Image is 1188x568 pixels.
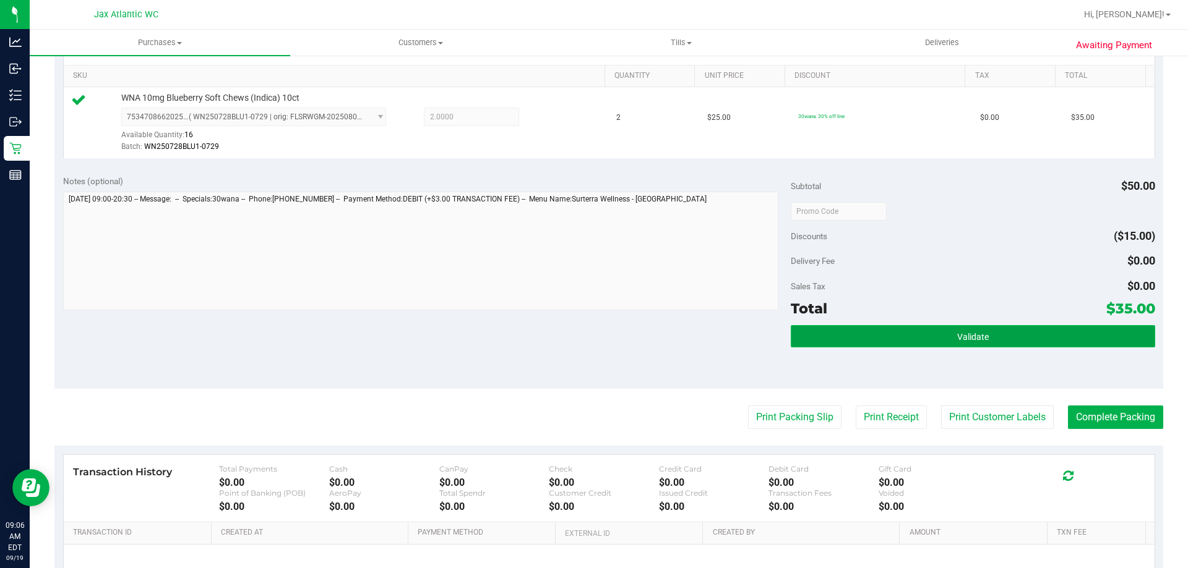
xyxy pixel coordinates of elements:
[791,256,835,266] span: Delivery Fee
[219,488,329,498] div: Point of Banking (POB)
[551,30,811,56] a: Tills
[1071,112,1095,124] span: $35.00
[1121,179,1155,192] span: $50.00
[30,30,290,56] a: Purchases
[659,477,769,488] div: $0.00
[908,37,976,48] span: Deliveries
[219,501,329,512] div: $0.00
[12,469,49,506] iframe: Resource center
[879,477,989,488] div: $0.00
[791,181,821,191] span: Subtotal
[94,9,158,20] span: Jax Atlantic WC
[705,71,780,81] a: Unit Price
[879,501,989,512] div: $0.00
[791,300,827,317] span: Total
[659,488,769,498] div: Issued Credit
[418,528,551,538] a: Payment Method
[791,281,825,291] span: Sales Tax
[768,464,879,473] div: Debit Card
[329,501,439,512] div: $0.00
[221,528,403,538] a: Created At
[768,501,879,512] div: $0.00
[791,225,827,247] span: Discounts
[879,488,989,498] div: Voided
[1114,229,1155,242] span: ($15.00)
[879,464,989,473] div: Gift Card
[439,464,549,473] div: CanPay
[9,116,22,128] inline-svg: Outbound
[1084,9,1164,19] span: Hi, [PERSON_NAME]!
[329,477,439,488] div: $0.00
[9,142,22,155] inline-svg: Retail
[659,501,769,512] div: $0.00
[219,464,329,473] div: Total Payments
[184,130,193,139] span: 16
[63,176,123,186] span: Notes (optional)
[329,488,439,498] div: AeroPay
[768,488,879,498] div: Transaction Fees
[794,71,960,81] a: Discount
[1106,300,1155,317] span: $35.00
[555,522,702,545] th: External ID
[9,169,22,181] inline-svg: Reports
[551,37,811,48] span: Tills
[219,477,329,488] div: $0.00
[1076,38,1152,53] span: Awaiting Payment
[1127,254,1155,267] span: $0.00
[30,37,290,48] span: Purchases
[791,325,1155,347] button: Validate
[768,477,879,488] div: $0.00
[549,464,659,473] div: Check
[616,112,621,124] span: 2
[856,405,927,429] button: Print Receipt
[957,332,989,342] span: Validate
[614,71,690,81] a: Quantity
[941,405,1054,429] button: Print Customer Labels
[439,501,549,512] div: $0.00
[73,528,207,538] a: Transaction ID
[713,528,895,538] a: Created By
[144,142,219,151] span: WN250728BLU1-0729
[748,405,841,429] button: Print Packing Slip
[1127,279,1155,292] span: $0.00
[549,477,659,488] div: $0.00
[1057,528,1140,538] a: Txn Fee
[549,501,659,512] div: $0.00
[1068,405,1163,429] button: Complete Packing
[9,89,22,101] inline-svg: Inventory
[6,520,24,553] p: 09:06 AM EDT
[439,477,549,488] div: $0.00
[9,36,22,48] inline-svg: Analytics
[975,71,1051,81] a: Tax
[980,112,999,124] span: $0.00
[549,488,659,498] div: Customer Credit
[6,553,24,562] p: 09/19
[329,464,439,473] div: Cash
[910,528,1043,538] a: Amount
[707,112,731,124] span: $25.00
[1065,71,1140,81] a: Total
[9,62,22,75] inline-svg: Inbound
[291,37,550,48] span: Customers
[121,126,400,150] div: Available Quantity:
[659,464,769,473] div: Credit Card
[121,92,299,104] span: WNA 10mg Blueberry Soft Chews (Indica) 10ct
[791,202,887,221] input: Promo Code
[121,142,142,151] span: Batch:
[812,30,1072,56] a: Deliveries
[290,30,551,56] a: Customers
[73,71,600,81] a: SKU
[798,113,845,119] span: 30wana: 30% off line
[439,488,549,498] div: Total Spendr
